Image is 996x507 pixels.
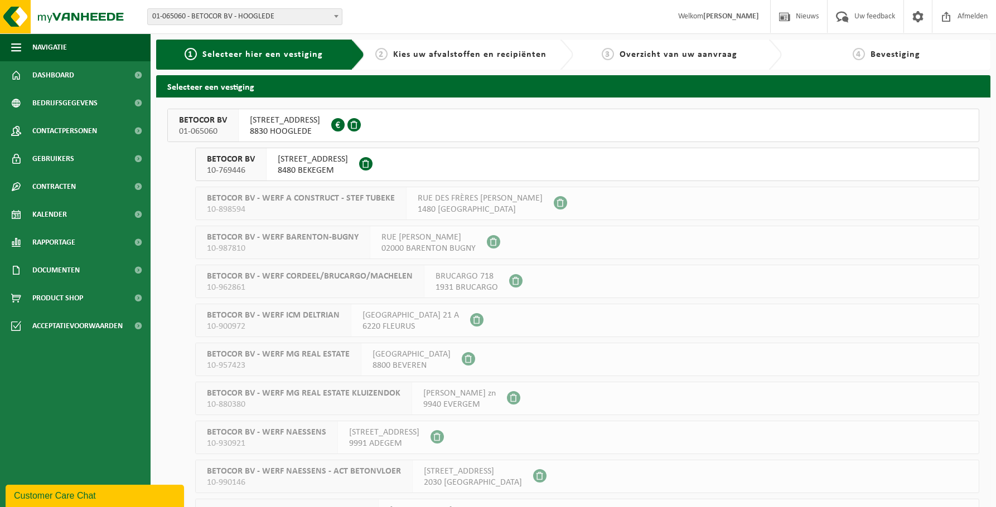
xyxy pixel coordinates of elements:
[349,427,419,438] span: [STREET_ADDRESS]
[418,193,543,204] span: RUE DES FRÈRES [PERSON_NAME]
[32,173,76,201] span: Contracten
[207,466,401,477] span: BETOCOR BV - WERF NAESSENS - ACT BETONVLOER
[362,310,459,321] span: [GEOGRAPHIC_DATA] 21 A
[156,75,990,97] h2: Selecteer een vestiging
[32,117,97,145] span: Contactpersonen
[373,349,451,360] span: [GEOGRAPHIC_DATA]
[278,165,348,176] span: 8480 BEKEGEM
[207,154,255,165] span: BETOCOR BV
[32,33,67,61] span: Navigatie
[250,126,320,137] span: 8830 HOOGLEDE
[250,115,320,126] span: [STREET_ADDRESS]
[207,271,413,282] span: BETOCOR BV - WERF CORDEEL/BRUCARGO/MACHELEN
[362,321,459,332] span: 6220 FLEURUS
[207,477,401,488] span: 10-990146
[424,466,522,477] span: [STREET_ADDRESS]
[871,50,920,59] span: Bevestiging
[423,399,496,410] span: 9940 EVERGEM
[207,193,395,204] span: BETOCOR BV - WERF A CONSTRUCT - STEF TUBEKE
[207,243,359,254] span: 10-987810
[373,360,451,371] span: 8800 BEVEREN
[185,48,197,60] span: 1
[349,438,419,449] span: 9991 ADEGEM
[202,50,323,59] span: Selecteer hier een vestiging
[436,282,498,293] span: 1931 BRUCARGO
[381,243,476,254] span: 02000 BARENTON BUGNY
[32,284,83,312] span: Product Shop
[418,204,543,215] span: 1480 [GEOGRAPHIC_DATA]
[207,165,255,176] span: 10-769446
[207,282,413,293] span: 10-962861
[32,312,123,340] span: Acceptatievoorwaarden
[207,438,326,449] span: 10-930921
[436,271,498,282] span: BRUCARGO 718
[32,228,75,256] span: Rapportage
[207,399,400,410] span: 10-880380
[167,109,979,142] button: BETOCOR BV 01-065060 [STREET_ADDRESS]8830 HOOGLEDE
[207,427,326,438] span: BETOCOR BV - WERF NAESSENS
[703,12,759,21] strong: [PERSON_NAME]
[207,321,340,332] span: 10-900972
[620,50,737,59] span: Overzicht van uw aanvraag
[179,126,227,137] span: 01-065060
[32,145,74,173] span: Gebruikers
[207,349,350,360] span: BETOCOR BV - WERF MG REAL ESTATE
[423,388,496,399] span: [PERSON_NAME] zn
[853,48,865,60] span: 4
[147,8,342,25] span: 01-065060 - BETOCOR BV - HOOGLEDE
[6,482,186,507] iframe: chat widget
[32,61,74,89] span: Dashboard
[207,232,359,243] span: BETOCOR BV - WERF BARENTON-BUGNY
[148,9,342,25] span: 01-065060 - BETOCOR BV - HOOGLEDE
[602,48,614,60] span: 3
[195,148,979,181] button: BETOCOR BV 10-769446 [STREET_ADDRESS]8480 BEKEGEM
[393,50,547,59] span: Kies uw afvalstoffen en recipiënten
[375,48,388,60] span: 2
[207,388,400,399] span: BETOCOR BV - WERF MG REAL ESTATE KLUIZENDOK
[207,360,350,371] span: 10-957423
[207,204,395,215] span: 10-898594
[424,477,522,488] span: 2030 [GEOGRAPHIC_DATA]
[179,115,227,126] span: BETOCOR BV
[381,232,476,243] span: RUE [PERSON_NAME]
[278,154,348,165] span: [STREET_ADDRESS]
[32,89,98,117] span: Bedrijfsgegevens
[32,256,80,284] span: Documenten
[207,310,340,321] span: BETOCOR BV - WERF ICM DELTRIAN
[32,201,67,228] span: Kalender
